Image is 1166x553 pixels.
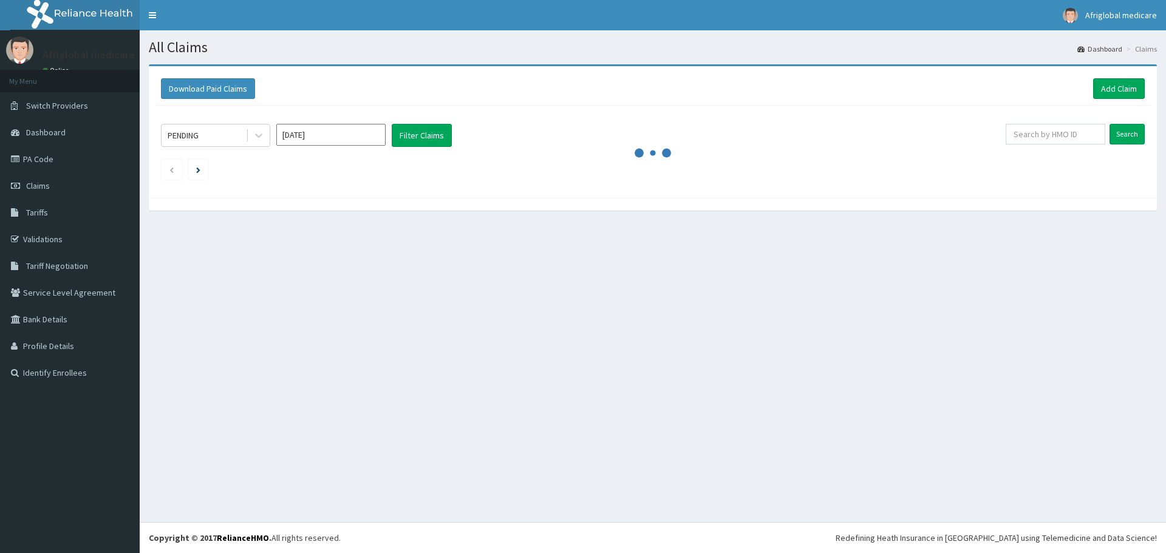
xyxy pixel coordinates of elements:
a: RelianceHMO [217,532,269,543]
span: Tariffs [26,207,48,218]
div: PENDING [168,129,199,141]
input: Select Month and Year [276,124,386,146]
svg: audio-loading [635,135,671,171]
a: Add Claim [1093,78,1145,99]
p: Afriglobal medicare [43,49,135,60]
a: Online [43,66,72,75]
a: Previous page [169,164,174,175]
a: Dashboard [1077,44,1122,54]
input: Search [1110,124,1145,144]
span: Afriglobal medicare [1085,10,1157,21]
img: User Image [1063,8,1078,23]
strong: Copyright © 2017 . [149,532,271,543]
button: Filter Claims [392,124,452,147]
span: Claims [26,180,50,191]
span: Dashboard [26,127,66,138]
img: User Image [6,36,33,64]
h1: All Claims [149,39,1157,55]
footer: All rights reserved. [140,522,1166,553]
input: Search by HMO ID [1006,124,1105,144]
a: Next page [196,164,200,175]
button: Download Paid Claims [161,78,255,99]
div: Redefining Heath Insurance in [GEOGRAPHIC_DATA] using Telemedicine and Data Science! [836,532,1157,544]
span: Switch Providers [26,100,88,111]
li: Claims [1123,44,1157,54]
span: Tariff Negotiation [26,260,88,271]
